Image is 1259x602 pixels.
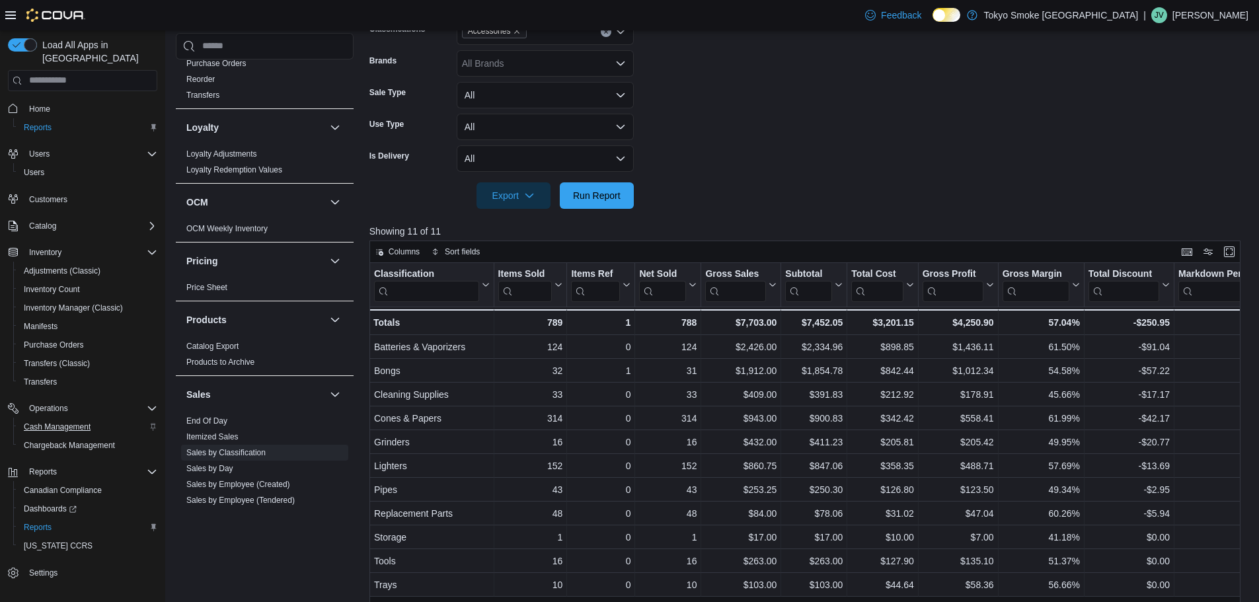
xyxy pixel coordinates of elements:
span: Catalog [29,221,56,231]
div: Total Discount [1088,268,1159,280]
label: Use Type [369,119,404,130]
div: Net Sold [639,268,686,301]
span: Manifests [19,319,157,334]
div: $178.91 [923,387,994,402]
p: Showing 11 of 11 [369,225,1250,238]
div: 16 [639,434,697,450]
a: Sales by Employee (Created) [186,480,290,489]
a: Transfers [19,374,62,390]
button: Catalog [3,217,163,235]
div: 314 [639,410,697,426]
span: Transfers (Classic) [19,356,157,371]
img: Cova [26,9,85,22]
span: Settings [29,568,57,578]
div: -$57.22 [1088,363,1170,379]
div: Total Cost [851,268,903,301]
button: Customers [3,190,163,209]
button: Gross Sales [705,268,777,301]
div: 61.99% [1002,410,1079,426]
span: Reports [24,522,52,533]
button: Transfers (Classic) [13,354,163,373]
a: Sales by Day [186,464,233,473]
button: Cash Management [13,418,163,436]
div: $2,426.00 [705,339,777,355]
div: $900.83 [785,410,843,426]
div: 16 [498,434,562,450]
span: Reports [29,467,57,477]
div: -$91.04 [1088,339,1170,355]
button: Enter fullscreen [1221,244,1237,260]
div: 0 [571,482,630,498]
span: Manifests [24,321,57,332]
span: Washington CCRS [19,538,157,554]
span: Users [24,167,44,178]
div: Items Sold [498,268,552,280]
div: 788 [639,315,697,330]
div: 152 [639,458,697,474]
button: Home [3,99,163,118]
button: Settings [3,563,163,582]
button: Items Ref [571,268,630,301]
div: 54.58% [1002,363,1079,379]
a: Feedback [860,2,927,28]
a: Customers [24,192,73,207]
div: $7,452.05 [785,315,843,330]
span: Customers [24,191,157,207]
div: 31 [639,363,697,379]
span: Inventory Manager (Classic) [24,303,123,313]
p: Tokyo Smoke [GEOGRAPHIC_DATA] [984,7,1139,23]
div: Pricing [176,280,354,301]
span: Products to Archive [186,357,254,367]
button: [US_STATE] CCRS [13,537,163,555]
div: $409.00 [705,387,777,402]
a: Loyalty Redemption Values [186,165,282,174]
div: $205.42 [923,434,994,450]
div: Gross Sales [705,268,766,301]
div: 49.95% [1002,434,1079,450]
div: $3,201.15 [851,315,913,330]
button: Operations [3,399,163,418]
span: Canadian Compliance [19,482,157,498]
span: Operations [29,403,68,414]
div: $847.06 [785,458,843,474]
div: Batteries & Vaporizers [374,339,490,355]
div: 0 [571,387,630,402]
div: $253.25 [705,482,777,498]
span: Operations [24,400,157,416]
span: Loyalty Adjustments [186,149,257,159]
div: 49.34% [1002,482,1079,498]
a: Users [19,165,50,180]
span: Home [24,100,157,117]
div: $123.50 [923,482,994,498]
button: OCM [327,194,343,210]
div: Lighters [374,458,490,474]
button: Gross Profit [923,268,994,301]
div: 1 [571,363,630,379]
a: Purchase Orders [19,337,89,353]
button: Run Report [560,182,634,209]
div: $7,703.00 [705,315,777,330]
p: [PERSON_NAME] [1172,7,1248,23]
button: Sales [327,387,343,402]
span: Reorder [186,74,215,85]
div: 0 [571,434,630,450]
button: Subtotal [785,268,843,301]
p: | [1143,7,1146,23]
span: Itemized Sales [186,432,239,442]
div: $558.41 [923,410,994,426]
div: $250.30 [785,482,843,498]
div: $358.35 [851,458,913,474]
label: Sale Type [369,87,406,98]
span: Chargeback Management [24,440,115,451]
a: Chargeback Management [19,437,120,453]
span: End Of Day [186,416,227,426]
button: Items Sold [498,268,562,301]
div: 33 [498,387,562,402]
span: Transfers [19,374,157,390]
span: Transfers [186,90,219,100]
div: -$42.17 [1088,410,1170,426]
label: Is Delivery [369,151,409,161]
div: Net Sold [639,268,686,280]
button: Export [477,182,551,209]
div: 33 [639,387,697,402]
